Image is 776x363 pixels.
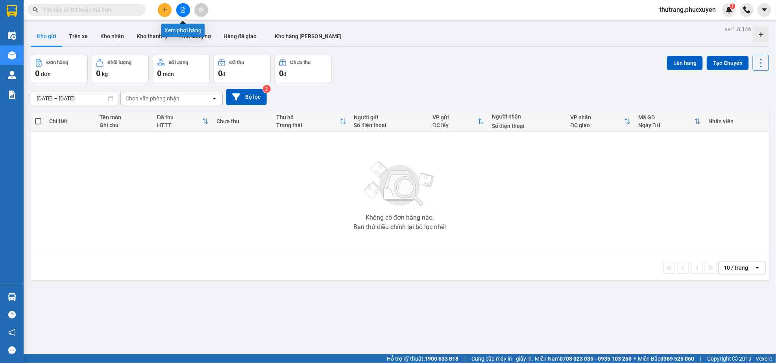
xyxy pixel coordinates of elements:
span: | [464,354,466,363]
button: Kho thanh lý [130,27,174,46]
div: Số điện thoại [354,122,425,128]
span: Hỗ trợ kỹ thuật: [387,354,458,363]
button: aim [194,3,208,17]
button: plus [158,3,172,17]
button: Bộ lọc [226,89,267,105]
div: Đơn hàng [46,60,68,65]
div: VP gửi [432,114,478,120]
span: Kho hàng [PERSON_NAME] [275,33,342,39]
div: Người gửi [354,114,425,120]
span: đ [283,71,286,77]
div: Người nhận [492,113,562,120]
span: 0 [35,69,39,78]
button: Đã thu0đ [214,55,271,83]
div: ĐC lấy [432,122,478,128]
span: thutrang.phucxuyen [653,5,722,15]
img: phone-icon [743,6,750,13]
th: Toggle SortBy [567,111,635,132]
div: Số lượng [168,60,188,65]
span: file-add [180,7,186,13]
button: caret-down [758,3,771,17]
button: Đơn hàng0đơn [31,55,88,83]
button: Kho nhận [94,27,130,46]
svg: open [211,95,218,102]
div: Xem phơi hàng [161,24,205,37]
div: Đã thu [229,60,244,65]
span: Miền Nam [535,354,632,363]
div: HTTT [157,122,203,128]
img: icon-new-feature [726,6,733,13]
span: 0 [218,69,222,78]
input: Select a date range. [31,92,117,105]
div: Đã thu [157,114,203,120]
div: Ghi chú [100,122,149,128]
div: Tạo kho hàng mới [753,27,769,43]
strong: 0369 525 060 [660,356,694,362]
button: Số lượng0món [153,55,210,83]
div: ĐC giao [571,122,624,128]
sup: 2 [263,85,271,93]
button: Chưa thu0đ [275,55,332,83]
span: plus [162,7,168,13]
button: Kho gửi [31,27,63,46]
span: 1 [731,4,734,9]
th: Toggle SortBy [634,111,705,132]
input: Tìm tên, số ĐT hoặc mã đơn [43,6,136,14]
th: Toggle SortBy [272,111,350,132]
span: kg [102,71,108,77]
th: Toggle SortBy [153,111,213,132]
div: Chi tiết [50,118,92,124]
div: VP nhận [571,114,624,120]
img: svg+xml;base64,PHN2ZyBjbGFzcz0ibGlzdC1wbHVnX19zdmciIHhtbG5zPSJodHRwOi8vd3d3LnczLm9yZy8yMDAwL3N2Zy... [360,156,439,211]
span: Cung cấp máy in - giấy in: [471,354,533,363]
span: aim [198,7,204,13]
button: Lên hàng [667,56,703,70]
span: notification [8,329,16,336]
strong: 1900 633 818 [425,356,458,362]
button: Hàng đã giao [217,27,263,46]
span: | [700,354,701,363]
div: 10 / trang [724,264,748,272]
sup: 1 [730,4,735,9]
div: Bạn thử điều chỉnh lại bộ lọc nhé! [353,224,446,230]
img: solution-icon [8,91,16,99]
img: warehouse-icon [8,293,16,301]
span: 0 [157,69,161,78]
div: Chọn văn phòng nhận [126,94,179,102]
div: ver 1.8.146 [725,25,751,33]
div: Chưa thu [216,118,268,124]
span: món [163,71,174,77]
img: warehouse-icon [8,51,16,59]
button: Khối lượng0kg [92,55,149,83]
div: Tên món [100,114,149,120]
span: đ [222,71,225,77]
span: đơn [41,71,51,77]
strong: 0708 023 035 - 0935 103 250 [560,356,632,362]
span: 0 [96,69,100,78]
button: file-add [176,3,190,17]
div: Thu hộ [276,114,340,120]
img: warehouse-icon [8,71,16,79]
span: Miền Bắc [638,354,694,363]
svg: open [754,265,761,271]
button: Tạo Chuyến [707,56,749,70]
span: caret-down [761,6,768,13]
div: Ngày ĐH [638,122,695,128]
div: Nhân viên [709,118,765,124]
th: Toggle SortBy [429,111,488,132]
span: copyright [732,356,738,361]
span: search [33,7,38,13]
div: Chưa thu [290,60,311,65]
div: Số điện thoại [492,123,562,129]
div: Mã GD [638,114,695,120]
img: logo-vxr [7,5,17,17]
div: Không có đơn hàng nào. [366,215,434,221]
div: Trạng thái [276,122,340,128]
span: ⚪️ [634,357,636,360]
button: Trên xe [63,27,94,46]
img: warehouse-icon [8,31,16,40]
span: question-circle [8,311,16,319]
div: Khối lượng [107,60,131,65]
span: message [8,346,16,354]
span: 0 [279,69,283,78]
